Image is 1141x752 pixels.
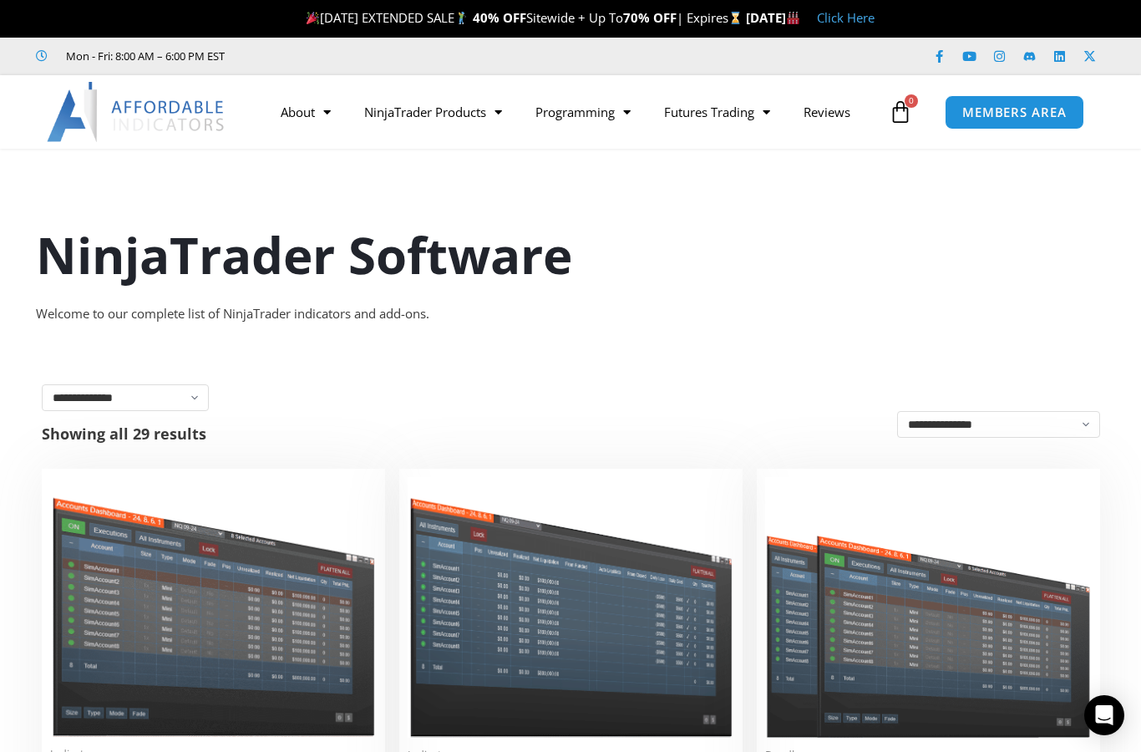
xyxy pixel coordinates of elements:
h1: NinjaTrader Software [36,220,1105,290]
a: 0 [864,88,937,136]
strong: 70% OFF [623,9,677,26]
span: 0 [905,94,918,108]
img: 🎉 [307,12,319,24]
img: Accounts Dashboard Suite [765,477,1092,738]
a: About [264,93,347,131]
img: Account Risk Manager [408,477,734,737]
div: Open Intercom Messenger [1084,695,1124,735]
nav: Menu [264,93,885,131]
a: Reviews [787,93,867,131]
span: MEMBERS AREA [962,106,1067,119]
img: LogoAI | Affordable Indicators – NinjaTrader [47,82,226,142]
a: Click Here [817,9,875,26]
a: Programming [519,93,647,131]
a: Futures Trading [647,93,787,131]
select: Shop order [897,411,1100,438]
span: Mon - Fri: 8:00 AM – 6:00 PM EST [62,46,225,66]
a: NinjaTrader Products [347,93,519,131]
img: 🏌️‍♂️ [455,12,468,24]
img: ⌛ [729,12,742,24]
a: MEMBERS AREA [945,95,1084,130]
img: Duplicate Account Actions [50,477,377,737]
img: 🏭 [787,12,799,24]
iframe: Customer reviews powered by Trustpilot [248,48,499,64]
strong: 40% OFF [473,9,526,26]
p: Showing all 29 results [42,426,206,441]
div: Welcome to our complete list of NinjaTrader indicators and add-ons. [36,302,1105,326]
strong: [DATE] [746,9,800,26]
span: [DATE] EXTENDED SALE Sitewide + Up To | Expires [302,9,745,26]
